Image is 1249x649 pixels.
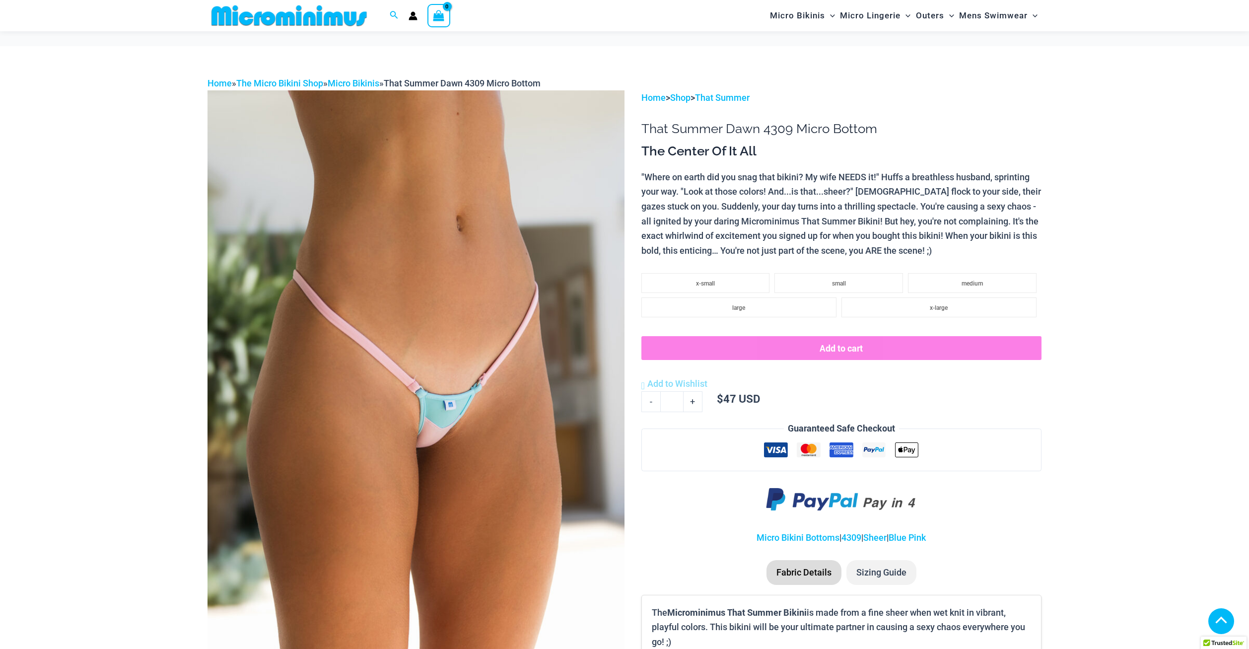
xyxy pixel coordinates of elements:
a: + [684,391,702,412]
a: Shop [670,92,691,103]
span: Mens Swimwear [959,3,1028,28]
a: 4309 [841,532,861,543]
a: Micro Bikini Bottoms [757,532,839,543]
span: small [832,280,846,287]
li: small [774,273,903,293]
a: View Shopping Cart, empty [427,4,450,27]
span: Menu Toggle [901,3,910,28]
li: large [641,297,836,317]
li: Fabric Details [766,560,841,585]
b: Microminimus That Summer Bikini [667,606,807,618]
a: Add to Wishlist [641,376,707,391]
span: That Summer Dawn 4309 Micro Bottom [384,78,541,88]
li: x-large [841,297,1037,317]
p: "Where on earth did you snag that bikini? My wife NEEDS it!" Huffs a breathless husband, sprintin... [641,170,1041,258]
li: x-small [641,273,770,293]
a: Home [641,92,666,103]
a: Micro Bikinis [328,78,379,88]
a: Search icon link [390,9,399,22]
span: Outers [916,3,944,28]
li: medium [908,273,1037,293]
legend: Guaranteed Safe Checkout [784,421,899,436]
li: Sizing Guide [846,560,916,585]
span: $ [717,391,723,406]
span: » » » [208,78,541,88]
span: medium [962,280,983,287]
a: Pink [908,532,926,543]
span: Menu Toggle [1028,3,1038,28]
span: Micro Bikinis [770,3,825,28]
bdi: 47 USD [717,391,760,406]
span: x-small [696,280,715,287]
img: MM SHOP LOGO FLAT [208,4,371,27]
a: The Micro Bikini Shop [236,78,323,88]
nav: Site Navigation [766,1,1041,30]
button: Add to cart [641,336,1041,360]
p: > > [641,90,1041,105]
span: large [732,304,745,311]
a: OutersMenu ToggleMenu Toggle [913,3,957,28]
span: Add to Wishlist [647,378,707,389]
a: Home [208,78,232,88]
span: Menu Toggle [825,3,835,28]
a: Micro BikinisMenu ToggleMenu Toggle [767,3,837,28]
input: Product quantity [660,391,684,412]
a: - [641,391,660,412]
h3: The Center Of It All [641,143,1041,160]
a: Sheer [863,532,887,543]
a: Blue [889,532,906,543]
span: Micro Lingerie [840,3,901,28]
h1: That Summer Dawn 4309 Micro Bottom [641,121,1041,137]
span: Menu Toggle [944,3,954,28]
a: That Summer [695,92,750,103]
p: | | | [641,530,1041,545]
a: Account icon link [409,11,417,20]
span: x-large [930,304,948,311]
a: Mens SwimwearMenu ToggleMenu Toggle [957,3,1040,28]
a: Micro LingerieMenu ToggleMenu Toggle [837,3,913,28]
